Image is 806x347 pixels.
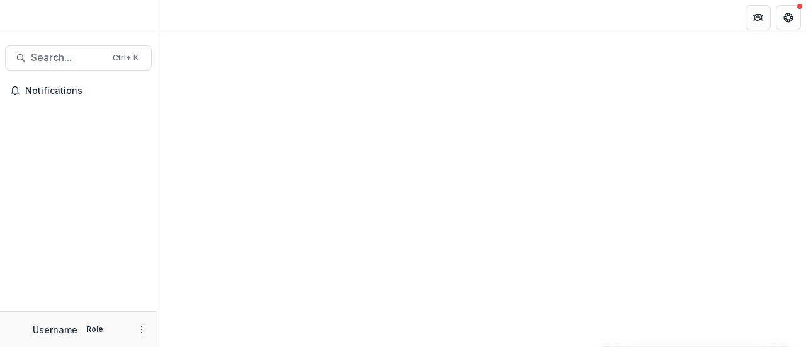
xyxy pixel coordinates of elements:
[134,322,149,337] button: More
[25,86,147,96] span: Notifications
[31,52,105,64] span: Search...
[162,8,216,26] nav: breadcrumb
[5,45,152,71] button: Search...
[776,5,801,30] button: Get Help
[33,323,77,336] p: Username
[746,5,771,30] button: Partners
[110,51,141,65] div: Ctrl + K
[5,81,152,101] button: Notifications
[82,324,107,335] p: Role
